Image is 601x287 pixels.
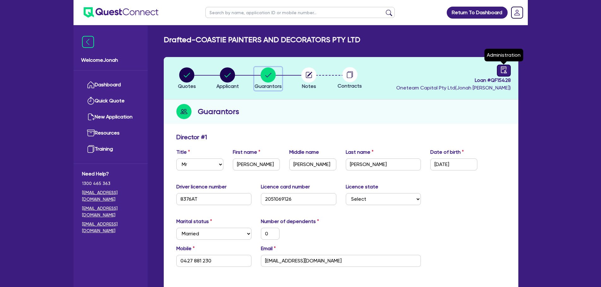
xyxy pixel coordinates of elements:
[84,7,158,18] img: quest-connect-logo-blue
[82,125,139,141] a: Resources
[254,67,282,90] button: Guarantors
[82,77,139,93] a: Dashboard
[509,4,525,21] a: Dropdown toggle
[396,85,511,91] span: Oneteam Capital Pty Ltd ( Jonah [PERSON_NAME] )
[87,145,95,153] img: training
[176,183,227,191] label: Driver licence number
[87,97,95,105] img: quick-quote
[82,205,139,218] a: [EMAIL_ADDRESS][DOMAIN_NAME]
[198,106,239,117] h2: Guarantors
[81,56,140,64] span: Welcome Jonah
[82,141,139,157] a: Training
[301,67,317,90] button: Notes
[216,83,239,89] span: Applicant
[82,93,139,109] a: Quick Quote
[216,67,239,90] button: Applicant
[82,221,139,234] a: [EMAIL_ADDRESS][DOMAIN_NAME]
[346,183,378,191] label: Licence state
[82,36,94,48] img: icon-menu-close
[87,113,95,121] img: new-application
[396,77,511,84] span: Loan # QF15428
[82,189,139,203] a: [EMAIL_ADDRESS][DOMAIN_NAME]
[178,67,196,90] button: Quotes
[176,245,195,252] label: Mobile
[338,83,362,89] span: Contracts
[233,148,260,156] label: First name
[261,245,276,252] label: Email
[82,180,139,187] span: 1300 465 363
[302,83,316,89] span: Notes
[447,7,508,19] a: Return To Dashboard
[164,35,360,44] h2: Drafted - COASTIE PAINTERS AND DECORATORS PTY LTD
[82,170,139,178] span: Need Help?
[255,83,282,89] span: Guarantors
[87,129,95,137] img: resources
[178,83,196,89] span: Quotes
[82,109,139,125] a: New Application
[346,148,374,156] label: Last name
[484,49,523,61] div: Administration
[261,183,310,191] label: Licence card number
[261,218,319,225] label: Number of dependents
[430,148,464,156] label: Date of birth
[289,148,319,156] label: Middle name
[176,148,190,156] label: Title
[176,104,191,119] img: step-icon
[205,7,395,18] input: Search by name, application ID or mobile number...
[430,158,477,170] input: DD / MM / YYYY
[176,218,212,225] label: Marital status
[500,66,507,73] span: audit
[176,133,207,141] h3: Director # 1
